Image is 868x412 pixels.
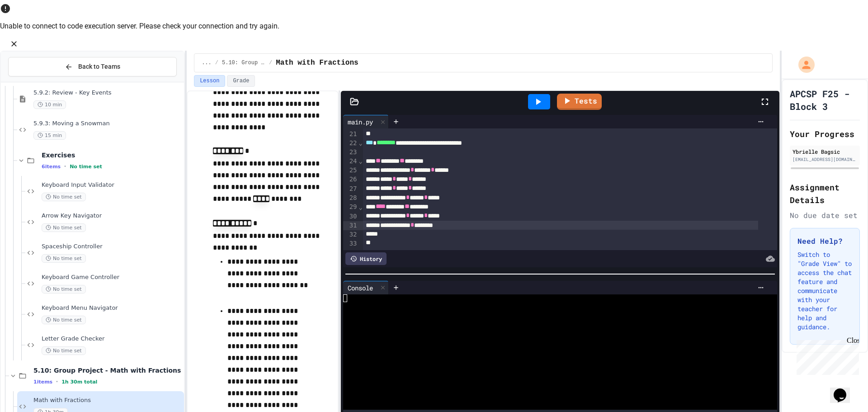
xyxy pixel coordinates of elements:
[61,379,97,385] span: 1h 30m total
[33,120,182,128] span: 5.9.3: Moving a Snowman
[557,94,602,110] a: Tests
[215,59,218,66] span: /
[222,59,265,66] span: 5.10: Group Project - Math with Fractions
[797,250,852,331] p: Switch to "Grade View" to access the chat feature and communicate with your teacher for help and ...
[33,379,52,385] span: 1 items
[797,236,852,246] h3: Need Help?
[42,223,86,232] span: No time set
[343,221,358,230] div: 31
[343,230,358,239] div: 32
[793,147,857,156] div: Ybrielle Bagsic
[343,248,358,257] div: 34
[42,304,182,312] span: Keyboard Menu Navigator
[343,239,358,248] div: 33
[33,397,182,404] span: Math with Fractions
[830,376,859,403] iframe: chat widget
[343,194,358,203] div: 28
[202,59,212,66] span: ...
[343,175,358,184] div: 26
[793,156,857,163] div: [EMAIL_ADDRESS][DOMAIN_NAME]
[343,283,377,293] div: Console
[343,117,377,127] div: main.py
[343,157,358,166] div: 24
[78,62,120,71] span: Back to Teams
[70,164,102,170] span: No time set
[343,203,358,212] div: 29
[227,75,255,87] button: Grade
[790,128,860,140] h2: Your Progress
[42,316,86,324] span: No time set
[42,335,182,343] span: Letter Grade Checker
[4,4,62,57] div: Chat with us now!Close
[42,274,182,281] span: Keyboard Game Controller
[42,151,182,159] span: Exercises
[269,59,272,66] span: /
[790,87,860,113] h1: APCSP F25 - Block 3
[33,100,66,109] span: 10 min
[8,57,177,76] button: Back to Teams
[64,163,66,170] span: •
[42,212,182,220] span: Arrow Key Navigator
[359,139,363,147] span: Fold line
[42,346,86,355] span: No time set
[789,54,817,75] div: My Account
[42,243,182,251] span: Spaceship Controller
[33,131,66,140] span: 15 min
[56,378,58,385] span: •
[343,115,389,128] div: main.py
[276,57,358,68] span: Math with Fractions
[343,148,358,157] div: 23
[33,366,182,374] span: 5.10: Group Project - Math with Fractions
[343,281,389,294] div: Console
[343,130,358,139] div: 21
[343,166,358,175] div: 25
[42,164,61,170] span: 6 items
[793,336,859,375] iframe: chat widget
[790,210,860,221] div: No due date set
[42,285,86,294] span: No time set
[42,193,86,201] span: No time set
[42,254,86,263] span: No time set
[359,157,363,165] span: Fold line
[343,185,358,194] div: 27
[343,139,358,148] div: 22
[345,252,387,265] div: History
[194,75,225,87] button: Lesson
[359,204,363,211] span: Fold line
[343,212,358,221] div: 30
[33,89,182,97] span: 5.9.2: Review - Key Events
[7,37,21,51] button: Close
[42,181,182,189] span: Keyboard Input Validator
[790,181,860,206] h2: Assignment Details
